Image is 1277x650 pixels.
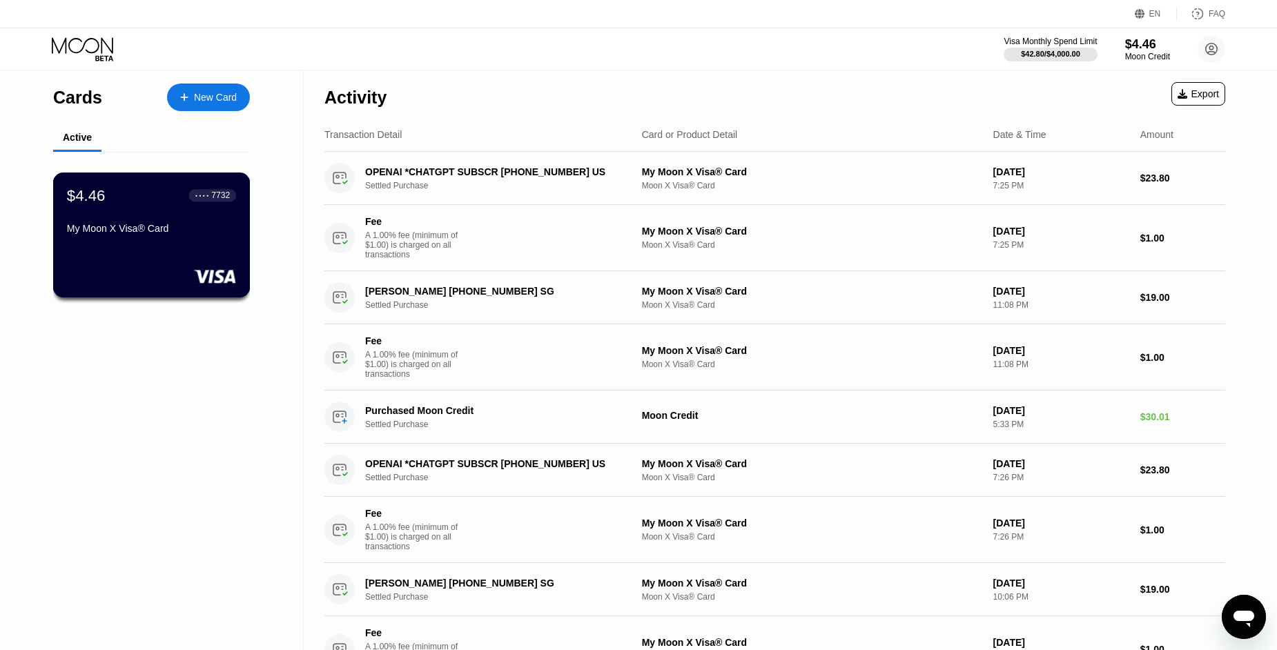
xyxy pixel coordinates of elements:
div: Fee [365,627,462,638]
div: $23.80 [1140,464,1225,475]
div: 7:26 PM [993,532,1129,542]
div: Active [63,132,92,143]
div: OPENAI *CHATGPT SUBSCR [PHONE_NUMBER] USSettled PurchaseMy Moon X Visa® CardMoon X Visa® Card[DAT... [324,444,1225,497]
div: Purchased Moon Credit [365,405,621,416]
div: [DATE] [993,458,1129,469]
div: My Moon X Visa® Card [642,286,982,297]
div: Moon Credit [642,410,982,421]
div: Moon X Visa® Card [642,240,982,250]
div: Fee [365,508,462,519]
div: [DATE] [993,578,1129,589]
div: Fee [365,335,462,346]
div: 11:08 PM [993,360,1129,369]
div: [DATE] [993,518,1129,529]
div: $4.46Moon Credit [1125,37,1170,61]
div: EN [1149,9,1161,19]
div: Moon X Visa® Card [642,181,982,190]
div: Cards [53,88,102,108]
div: Export [1171,82,1225,106]
div: [PERSON_NAME] [PHONE_NUMBER] SGSettled PurchaseMy Moon X Visa® CardMoon X Visa® Card[DATE]10:06 P... [324,563,1225,616]
div: EN [1135,7,1177,21]
div: 7732 [211,190,230,200]
div: [DATE] [993,226,1129,237]
div: New Card [194,92,237,104]
div: Export [1178,88,1219,99]
div: My Moon X Visa® Card [642,226,982,237]
div: FAQ [1177,7,1225,21]
div: Transaction Detail [324,129,402,140]
div: FeeA 1.00% fee (minimum of $1.00) is charged on all transactionsMy Moon X Visa® CardMoon X Visa® ... [324,497,1225,563]
div: Moon X Visa® Card [642,532,982,542]
div: $23.80 [1140,173,1225,184]
div: [DATE] [993,637,1129,648]
div: Fee [365,216,462,227]
div: My Moon X Visa® Card [642,637,982,648]
div: A 1.00% fee (minimum of $1.00) is charged on all transactions [365,350,469,379]
div: My Moon X Visa® Card [642,345,982,356]
div: FeeA 1.00% fee (minimum of $1.00) is charged on all transactionsMy Moon X Visa® CardMoon X Visa® ... [324,324,1225,391]
div: $4.46● ● ● ●7732My Moon X Visa® Card [54,173,249,297]
div: OPENAI *CHATGPT SUBSCR [PHONE_NUMBER] USSettled PurchaseMy Moon X Visa® CardMoon X Visa® Card[DAT... [324,152,1225,205]
div: [PERSON_NAME] [PHONE_NUMBER] SGSettled PurchaseMy Moon X Visa® CardMoon X Visa® Card[DATE]11:08 P... [324,271,1225,324]
div: Settled Purchase [365,473,641,482]
div: [DATE] [993,286,1129,297]
div: 7:26 PM [993,473,1129,482]
div: 10:06 PM [993,592,1129,602]
div: Visa Monthly Spend Limit [1004,37,1097,46]
div: My Moon X Visa® Card [67,223,236,234]
div: [DATE] [993,405,1129,416]
div: $1.00 [1140,233,1225,244]
div: 7:25 PM [993,240,1129,250]
div: 11:08 PM [993,300,1129,310]
div: Settled Purchase [365,181,641,190]
div: Moon Credit [1125,52,1170,61]
div: Visa Monthly Spend Limit$42.80/$4,000.00 [1004,37,1097,61]
div: [PERSON_NAME] [PHONE_NUMBER] SG [365,578,621,589]
div: Moon X Visa® Card [642,300,982,310]
div: Activity [324,88,387,108]
div: [PERSON_NAME] [PHONE_NUMBER] SG [365,286,621,297]
div: $30.01 [1140,411,1225,422]
div: Card or Product Detail [642,129,738,140]
div: Purchased Moon CreditSettled PurchaseMoon Credit[DATE]5:33 PM$30.01 [324,391,1225,444]
div: 5:33 PM [993,420,1129,429]
div: Settled Purchase [365,420,641,429]
div: My Moon X Visa® Card [642,166,982,177]
div: Date & Time [993,129,1046,140]
div: FAQ [1209,9,1225,19]
div: Moon X Visa® Card [642,473,982,482]
div: ● ● ● ● [195,193,209,197]
div: New Card [167,83,250,111]
div: Moon X Visa® Card [642,360,982,369]
div: $19.00 [1140,292,1225,303]
div: $1.00 [1140,352,1225,363]
div: OPENAI *CHATGPT SUBSCR [PHONE_NUMBER] US [365,166,621,177]
div: My Moon X Visa® Card [642,458,982,469]
div: Moon X Visa® Card [642,592,982,602]
iframe: Кнопка запуска окна обмена сообщениями [1222,595,1266,639]
div: OPENAI *CHATGPT SUBSCR [PHONE_NUMBER] US [365,458,621,469]
div: Settled Purchase [365,300,641,310]
div: [DATE] [993,345,1129,356]
div: [DATE] [993,166,1129,177]
div: $42.80 / $4,000.00 [1021,50,1080,58]
div: 7:25 PM [993,181,1129,190]
div: A 1.00% fee (minimum of $1.00) is charged on all transactions [365,230,469,259]
div: $4.46 [1125,37,1170,52]
div: My Moon X Visa® Card [642,518,982,529]
div: $1.00 [1140,524,1225,535]
div: $4.46 [67,186,106,204]
div: $19.00 [1140,584,1225,595]
div: Settled Purchase [365,592,641,602]
div: FeeA 1.00% fee (minimum of $1.00) is charged on all transactionsMy Moon X Visa® CardMoon X Visa® ... [324,205,1225,271]
div: A 1.00% fee (minimum of $1.00) is charged on all transactions [365,522,469,551]
div: Amount [1140,129,1173,140]
div: My Moon X Visa® Card [642,578,982,589]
